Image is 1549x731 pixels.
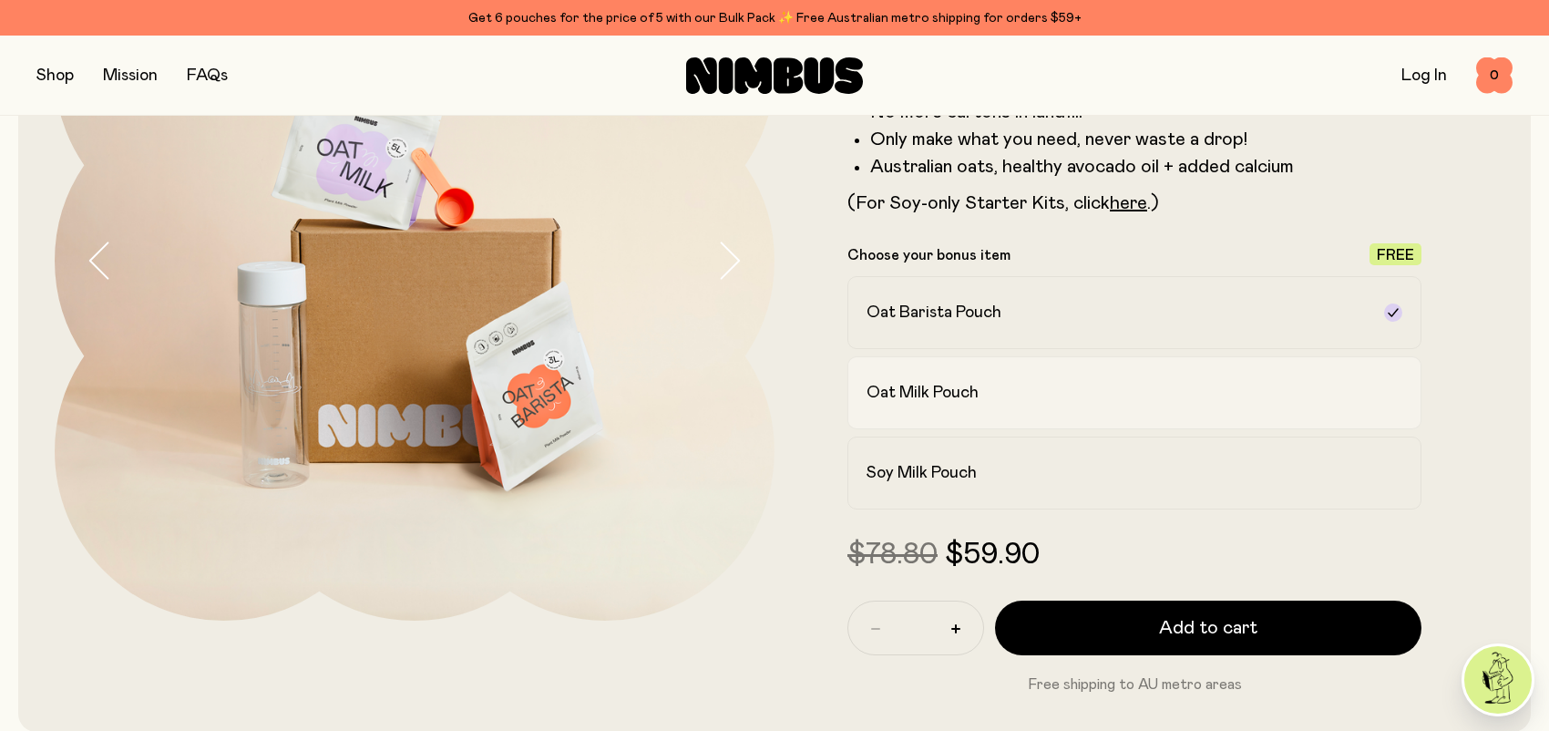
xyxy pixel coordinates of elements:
p: Choose your bonus item [847,246,1010,264]
span: $59.90 [945,541,1040,570]
h2: Soy Milk Pouch [867,462,977,484]
a: Mission [103,67,158,84]
h2: Oat Barista Pouch [867,302,1001,324]
p: Free shipping to AU metro areas [847,674,1421,695]
button: Add to cart [995,601,1421,655]
h2: Oat Milk Pouch [867,382,979,404]
a: Log In [1401,67,1447,84]
span: Free [1377,248,1414,263]
li: Australian oats, healthy avocado oil + added calcium [870,156,1421,178]
a: FAQs [187,67,228,84]
button: 0 [1476,57,1513,94]
span: Add to cart [1159,615,1257,641]
img: agent [1464,646,1532,714]
p: (For Soy-only Starter Kits, click .) [847,192,1421,214]
span: $78.80 [847,541,938,570]
a: here [1110,194,1147,212]
div: Get 6 pouches for the price of 5 with our Bulk Pack ✨ Free Australian metro shipping for orders $59+ [36,7,1513,29]
li: Only make what you need, never waste a drop! [870,129,1421,150]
